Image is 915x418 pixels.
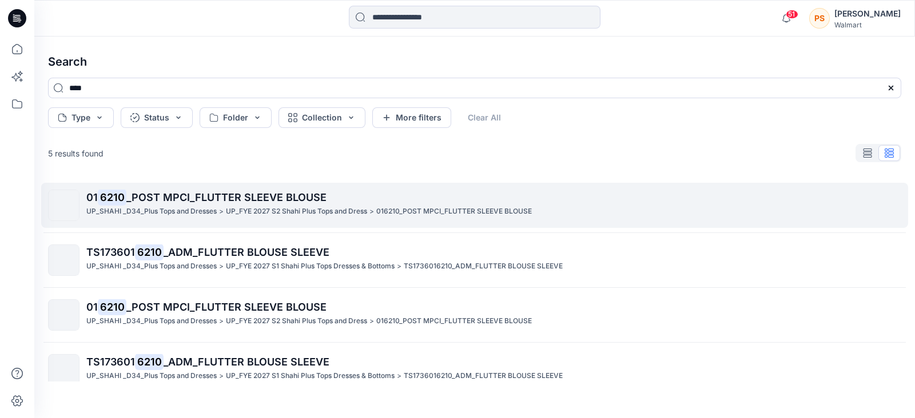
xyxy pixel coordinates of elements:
[219,370,224,382] p: >
[86,260,217,272] p: UP_SHAHI _D34_Plus Tops and Dresses
[121,107,193,128] button: Status
[809,8,830,29] div: PS
[86,370,217,382] p: UP_SHAHI _D34_Plus Tops and Dresses
[369,315,374,327] p: >
[376,206,532,218] p: 016210_POST MPCI_FLUTTER SLEEVE BLOUSE
[369,206,374,218] p: >
[219,206,224,218] p: >
[834,21,901,29] div: Walmart
[200,107,272,128] button: Folder
[48,107,114,128] button: Type
[126,191,327,203] span: _POST MPCI_FLUTTER SLEEVE BLOUSE
[279,107,365,128] button: Collection
[226,370,395,382] p: UP_FYE 2027 S1 Shahi Plus Tops Dresses & Bottoms
[372,107,451,128] button: More filters
[226,260,395,272] p: UP_FYE 2027 S1 Shahi Plus Tops Dresses & Bottoms
[226,315,367,327] p: UP_FYE 2027 S2 Shahi Plus Tops and Dress
[126,301,327,313] span: _POST MPCI_FLUTTER SLEEVE BLOUSE
[41,238,908,283] a: TS1736016210_ADM_FLUTTER BLOUSE SLEEVEUP_SHAHI _D34_Plus Tops and Dresses>UP_FYE 2027 S1 Shahi Pl...
[86,191,98,203] span: 01
[404,260,563,272] p: TS1736016210_ADM_FLUTTER BLOUSE SLEEVE
[226,206,367,218] p: UP_FYE 2027 S2 Shahi Plus Tops and Dress
[397,370,401,382] p: >
[86,315,217,327] p: UP_SHAHI _D34_Plus Tops and Dresses
[39,46,910,78] h4: Search
[219,260,224,272] p: >
[135,244,164,260] mark: 6210
[41,292,908,337] a: 016210_POST MPCI_FLUTTER SLEEVE BLOUSEUP_SHAHI _D34_Plus Tops and Dresses>UP_FYE 2027 S2 Shahi Pl...
[164,356,329,368] span: _ADM_FLUTTER BLOUSE SLEEVE
[404,370,563,382] p: TS1736016210_ADM_FLUTTER BLOUSE SLEEVE
[48,147,104,159] p: 5 results found
[376,315,532,327] p: 016210_POST MPCI_FLUTTER SLEEVE BLOUSE
[164,246,329,258] span: _ADM_FLUTTER BLOUSE SLEEVE
[786,10,798,19] span: 51
[219,315,224,327] p: >
[86,301,98,313] span: 01
[397,260,401,272] p: >
[834,7,901,21] div: [PERSON_NAME]
[41,347,908,392] a: TS1736016210_ADM_FLUTTER BLOUSE SLEEVEUP_SHAHI _D34_Plus Tops and Dresses>UP_FYE 2027 S1 Shahi Pl...
[86,246,135,258] span: TS173601
[41,183,908,228] a: 016210_POST MPCI_FLUTTER SLEEVE BLOUSEUP_SHAHI _D34_Plus Tops and Dresses>UP_FYE 2027 S2 Shahi Pl...
[135,353,164,369] mark: 6210
[98,189,126,205] mark: 6210
[98,299,126,315] mark: 6210
[86,356,135,368] span: TS173601
[86,206,217,218] p: UP_SHAHI _D34_Plus Tops and Dresses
